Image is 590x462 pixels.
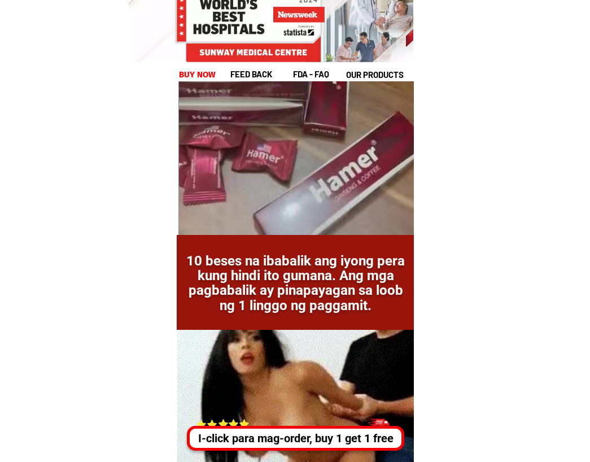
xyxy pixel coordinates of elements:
[181,254,411,313] h1: 10 beses na ibabalik ang iyong pera kung hindi ito gumana. Ang mga pagbabalik ay pinapayagan sa l...
[188,430,399,447] div: I-click para mag-order, buy 1 get 1 free
[293,68,356,81] h1: fda - FAQ
[179,68,216,81] h1: buy now
[346,68,412,81] h1: our products
[230,68,291,81] h1: feed back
